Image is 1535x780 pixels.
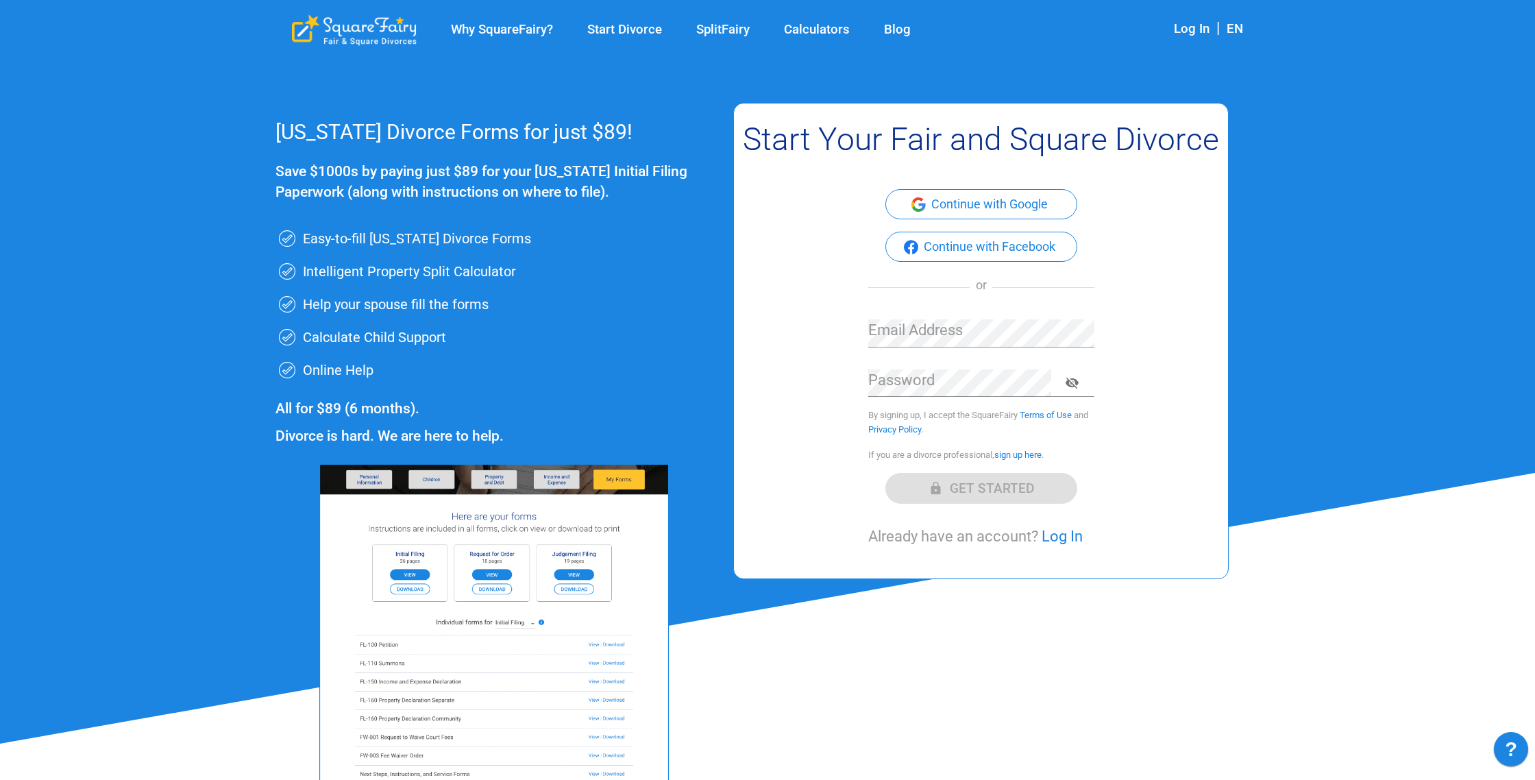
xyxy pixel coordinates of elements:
[868,279,1094,291] div: or
[1042,528,1083,545] a: Log In
[1020,410,1072,420] a: Terms of Use
[868,448,1094,462] label: If you are a divorce professional, .
[904,240,918,254] img: Facebook Social Icon
[885,189,1077,219] button: Google Social IconContinue with Google
[1227,21,1243,39] div: EN
[767,22,867,38] a: Calculators
[868,424,921,435] a: Privacy Policy
[303,362,713,378] li: Online Help
[303,230,713,247] li: Easy-to-fill [US_STATE] Divorce Forms
[275,161,713,202] h3: Save $1000s by paying just $89 for your [US_STATE] Initial Filing Paperwork (along with instructi...
[737,123,1225,155] h1: Start Your Fair and Square Divorce
[275,120,713,144] h2: [US_STATE] Divorce Forms for just $89!
[1487,725,1535,780] iframe: JSD widget
[1209,19,1227,36] span: |
[570,22,679,38] a: Start Divorce
[679,22,767,38] a: SplitFairy
[303,263,713,280] li: Intelligent Property Split Calculator
[303,329,713,345] li: Calculate Child Support
[275,395,713,450] h3: All for $89 (6 months). Divorce is hard. We are here to help.
[885,232,1077,262] button: Facebook Social IconContinue with Facebook
[303,296,713,313] li: Help your spouse fill the forms
[434,22,570,38] a: Why SquareFairy?
[994,450,1042,460] a: sign up here
[1174,21,1209,36] a: Log In
[868,526,1094,548] label: Already have an account?
[868,408,1094,437] label: By signing up, I accept the SquareFairy and .
[292,15,417,46] div: SquareFairy Logo
[867,22,928,38] a: Blog
[911,197,926,212] img: Google Social Icon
